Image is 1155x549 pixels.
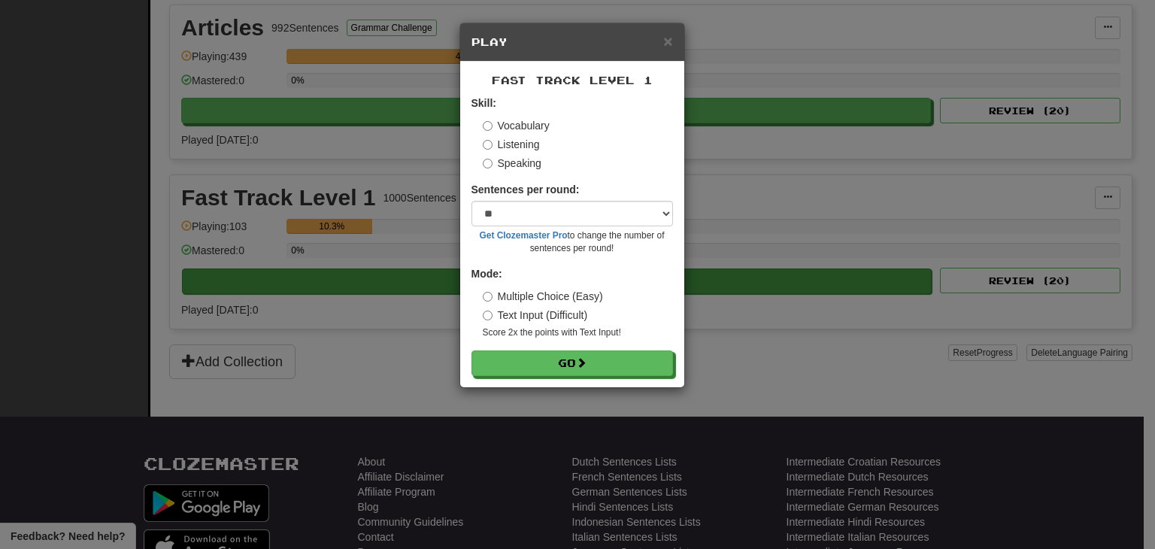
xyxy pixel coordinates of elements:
input: Text Input (Difficult) [483,311,493,320]
span: × [663,32,672,50]
small: Score 2x the points with Text Input ! [483,326,673,339]
input: Listening [483,140,493,150]
label: Listening [483,137,540,152]
input: Vocabulary [483,121,493,131]
button: Close [663,33,672,49]
strong: Skill: [471,97,496,109]
input: Speaking [483,159,493,168]
label: Sentences per round: [471,182,580,197]
label: Speaking [483,156,541,171]
label: Multiple Choice (Easy) [483,289,603,304]
strong: Mode: [471,268,502,280]
span: Fast Track Level 1 [492,74,653,86]
label: Vocabulary [483,118,550,133]
h5: Play [471,35,673,50]
small: to change the number of sentences per round! [471,229,673,255]
input: Multiple Choice (Easy) [483,292,493,302]
label: Text Input (Difficult) [483,308,588,323]
button: Go [471,350,673,376]
a: Get Clozemaster Pro [480,230,568,241]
